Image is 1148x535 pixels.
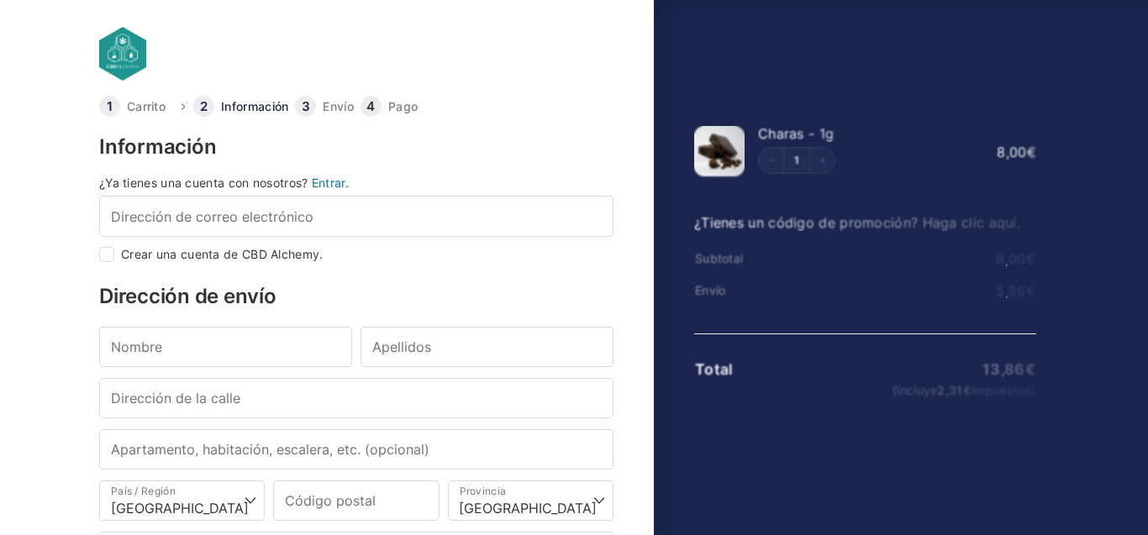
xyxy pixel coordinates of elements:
input: Apartamento, habitación, escalera, etc. (opcional) [99,429,613,469]
label: Crear una cuenta de CBD Alchemy. [121,249,324,260]
input: Nombre [99,327,352,367]
input: Apellidos [361,327,613,367]
input: Dirección de correo electrónico [99,196,613,236]
a: Envío [323,101,354,113]
input: Código postal [273,480,439,521]
a: Carrito [127,101,166,113]
a: Pago [388,101,418,113]
h3: Dirección de envío [99,286,613,307]
input: Dirección de la calle [99,378,613,418]
h3: Información [99,137,613,157]
span: ¿Ya tienes una cuenta con nosotros? [99,176,308,190]
a: Información [221,101,288,113]
a: Entrar. [312,176,349,190]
